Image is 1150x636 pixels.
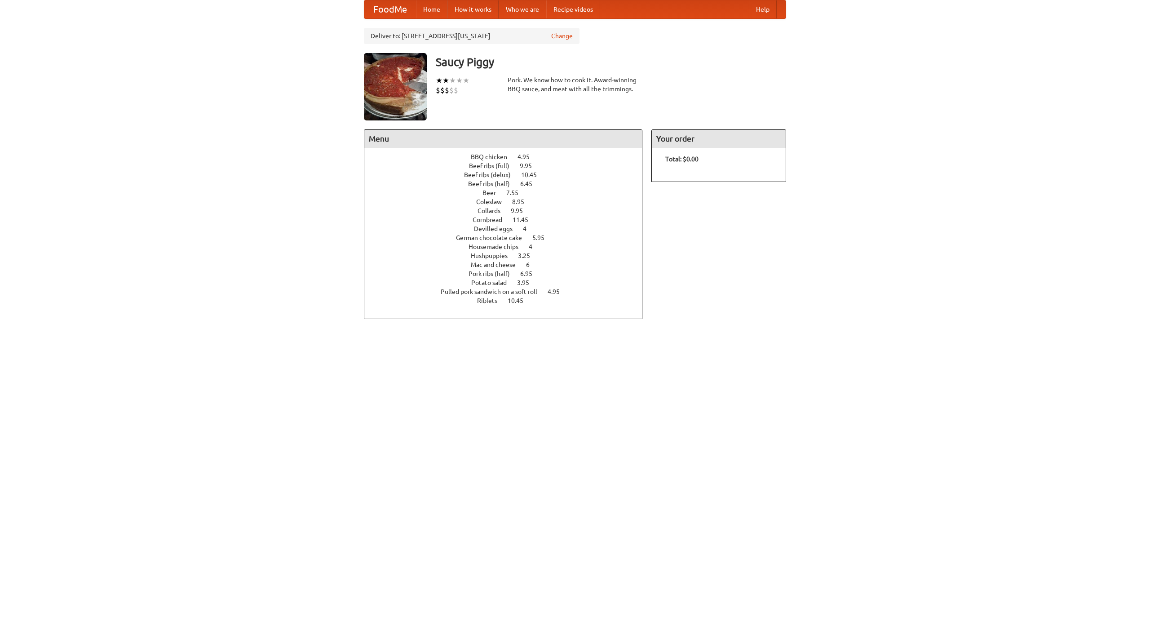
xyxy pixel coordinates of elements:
span: 10.45 [508,297,532,304]
a: Potato salad 3.95 [471,279,546,286]
span: 4.95 [517,153,539,160]
a: Change [551,31,573,40]
h4: Your order [652,130,786,148]
span: Housemade chips [469,243,527,250]
a: How it works [447,0,499,18]
span: Beef ribs (full) [469,162,518,169]
span: Coleslaw [476,198,511,205]
li: ★ [456,76,463,85]
h4: Menu [364,130,642,148]
li: ★ [442,76,449,85]
a: Coleslaw 8.95 [476,198,541,205]
a: Riblets 10.45 [477,297,540,304]
span: Mac and cheese [471,261,525,268]
span: 10.45 [521,171,546,178]
span: 9.95 [520,162,541,169]
span: 4 [529,243,541,250]
span: 6.95 [520,270,541,277]
span: 11.45 [513,216,537,223]
a: FoodMe [364,0,416,18]
a: Devilled eggs 4 [474,225,543,232]
span: BBQ chicken [471,153,516,160]
span: Devilled eggs [474,225,522,232]
span: Riblets [477,297,506,304]
a: Beef ribs (half) 6.45 [468,180,549,187]
a: Pulled pork sandwich on a soft roll 4.95 [441,288,576,295]
span: 6.45 [520,180,541,187]
a: Help [749,0,777,18]
span: 8.95 [512,198,533,205]
span: 3.25 [518,252,539,259]
a: BBQ chicken 4.95 [471,153,546,160]
a: Recipe videos [546,0,600,18]
a: German chocolate cake 5.95 [456,234,561,241]
a: Beer 7.55 [482,189,535,196]
a: Collards 9.95 [478,207,540,214]
a: Cornbread 11.45 [473,216,545,223]
span: 5.95 [532,234,553,241]
span: Cornbread [473,216,511,223]
span: 4 [523,225,535,232]
a: Home [416,0,447,18]
span: 3.95 [517,279,538,286]
a: Housemade chips 4 [469,243,549,250]
span: Collards [478,207,509,214]
span: Hushpuppies [471,252,517,259]
a: Mac and cheese 6 [471,261,546,268]
a: Beef ribs (delux) 10.45 [464,171,553,178]
a: Pork ribs (half) 6.95 [469,270,549,277]
a: Beef ribs (full) 9.95 [469,162,548,169]
li: $ [449,85,454,95]
span: Beef ribs (half) [468,180,519,187]
span: Pulled pork sandwich on a soft roll [441,288,546,295]
div: Pork. We know how to cook it. Award-winning BBQ sauce, and meat with all the trimmings. [508,76,642,93]
a: Hushpuppies 3.25 [471,252,547,259]
li: $ [436,85,440,95]
span: 7.55 [506,189,527,196]
b: Total: $0.00 [665,156,699,163]
li: ★ [436,76,442,85]
span: 4.95 [548,288,569,295]
span: 6 [526,261,539,268]
span: Beer [482,189,505,196]
span: Beef ribs (delux) [464,171,520,178]
li: $ [440,85,445,95]
li: ★ [463,76,469,85]
a: Who we are [499,0,546,18]
span: Pork ribs (half) [469,270,519,277]
span: German chocolate cake [456,234,531,241]
div: Deliver to: [STREET_ADDRESS][US_STATE] [364,28,579,44]
li: $ [445,85,449,95]
li: $ [454,85,458,95]
li: ★ [449,76,456,85]
span: 9.95 [511,207,532,214]
h3: Saucy Piggy [436,53,786,71]
img: angular.jpg [364,53,427,120]
span: Potato salad [471,279,516,286]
